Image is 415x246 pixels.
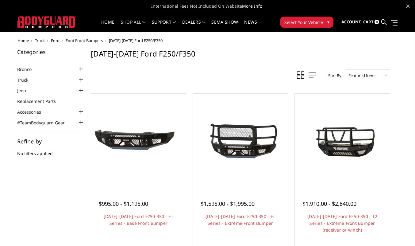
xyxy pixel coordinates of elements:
[35,38,45,43] a: Truck
[93,95,184,187] a: 2023-2025 Ford F250-350 - FT Series - Base Front Bumper
[51,38,60,43] a: Ford
[296,115,388,167] img: 2023-2025 Ford F250-350 - T2 Series - Extreme Front Bumper (receiver or winch)
[17,66,39,72] a: Bronco
[280,17,333,28] button: Select Your Vehicle
[296,95,388,187] a: 2023-2025 Ford F250-350 - T2 Series - Extreme Front Bumper (receiver or winch) 2023-2025 Ford F25...
[91,49,390,63] h1: [DATE]-[DATE] Ford F250/F350
[17,139,85,144] h5: Refine by
[325,71,342,80] label: Sort By:
[17,139,85,163] div: No filters applied
[341,19,361,25] span: Account
[17,38,29,43] a: Home
[375,20,379,24] span: 0
[17,109,49,115] a: Accessories
[327,19,329,25] span: ▾
[363,19,374,25] span: Cart
[101,20,114,32] a: Home
[182,20,206,32] a: Dealers
[242,3,262,9] a: More Info
[104,213,173,226] a: [DATE]-[DATE] Ford F250-350 - FT Series - Base Front Bumper
[17,98,63,104] a: Replacement Parts
[284,19,323,25] span: Select Your Vehicle
[152,20,176,32] a: Support
[194,95,286,187] a: 2023-2025 Ford F250-350 - FT Series - Extreme Front Bumper 2023-2025 Ford F250-350 - FT Series - ...
[17,77,36,83] a: Truck
[244,20,257,32] a: News
[341,14,361,30] a: Account
[109,38,163,43] span: [DATE]-[DATE] Ford F250/F350
[307,213,377,233] a: [DATE]-[DATE] Ford F250-350 - T2 Series - Extreme Front Bumper (receiver or winch)
[17,16,76,28] img: BODYGUARD BUMPERS
[66,38,103,43] a: Ford Front Bumpers
[211,20,238,32] a: SEMA Show
[201,200,255,207] span: $1,595.00 - $1,995.00
[17,49,85,55] h5: Categories
[17,87,34,94] a: Jeep
[93,120,184,163] img: 2023-2025 Ford F250-350 - FT Series - Base Front Bumper
[363,14,379,30] a: Cart 0
[302,200,356,207] span: $1,910.00 - $2,840.00
[17,119,72,126] a: #TeamBodyguard Gear
[99,200,148,207] span: $995.00 - $1,195.00
[121,20,146,32] a: shop all
[206,213,275,226] a: [DATE]-[DATE] Ford F250-350 - FT Series - Extreme Front Bumper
